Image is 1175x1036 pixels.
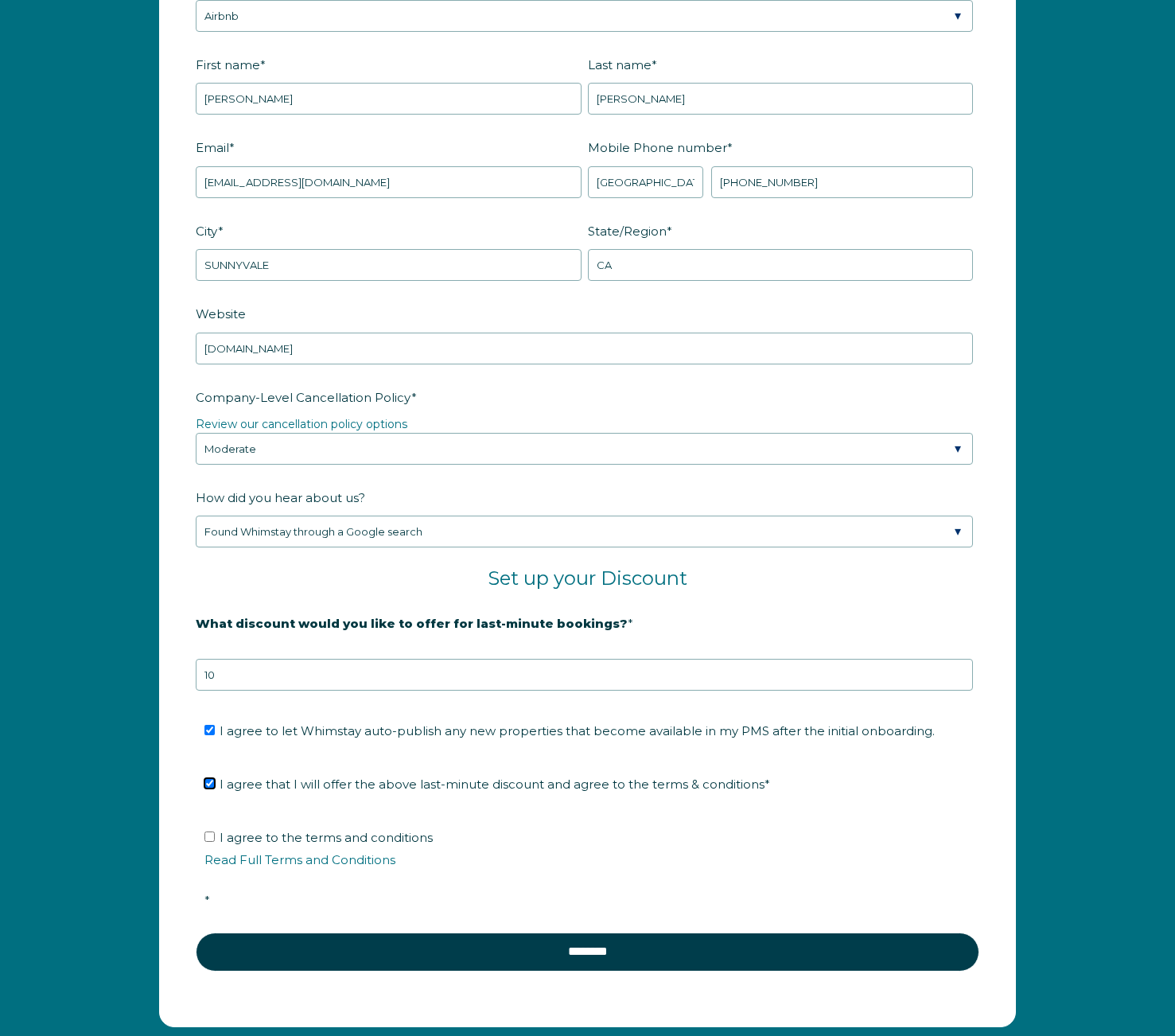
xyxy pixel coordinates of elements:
a: Review our cancellation policy options [196,417,407,431]
input: I agree that I will offer the above last-minute discount and agree to the terms & conditions* [204,778,215,789]
span: First name [196,53,260,77]
span: Email [196,135,229,160]
span: Company-Level Cancellation Policy [196,385,411,410]
span: State/Region [588,219,667,243]
span: Set up your Discount [488,567,687,590]
span: How did you hear about us? [196,485,365,510]
span: Mobile Phone number [588,135,727,160]
strong: 20% is recommended, minimum of 10% [196,643,445,657]
span: I agree that I will offer the above last-minute discount and agree to the terms & conditions [220,777,770,792]
span: Last name [588,53,652,77]
input: I agree to the terms and conditionsRead Full Terms and Conditions* [204,832,215,842]
span: Website [196,302,246,326]
strong: What discount would you like to offer for last-minute bookings? [196,616,628,631]
input: I agree to let Whimstay auto-publish any new properties that become available in my PMS after the... [204,725,215,735]
span: City [196,219,218,243]
span: I agree to let Whimstay auto-publish any new properties that become available in my PMS after the... [220,723,935,738]
a: Read Full Terms and Conditions [204,852,395,867]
